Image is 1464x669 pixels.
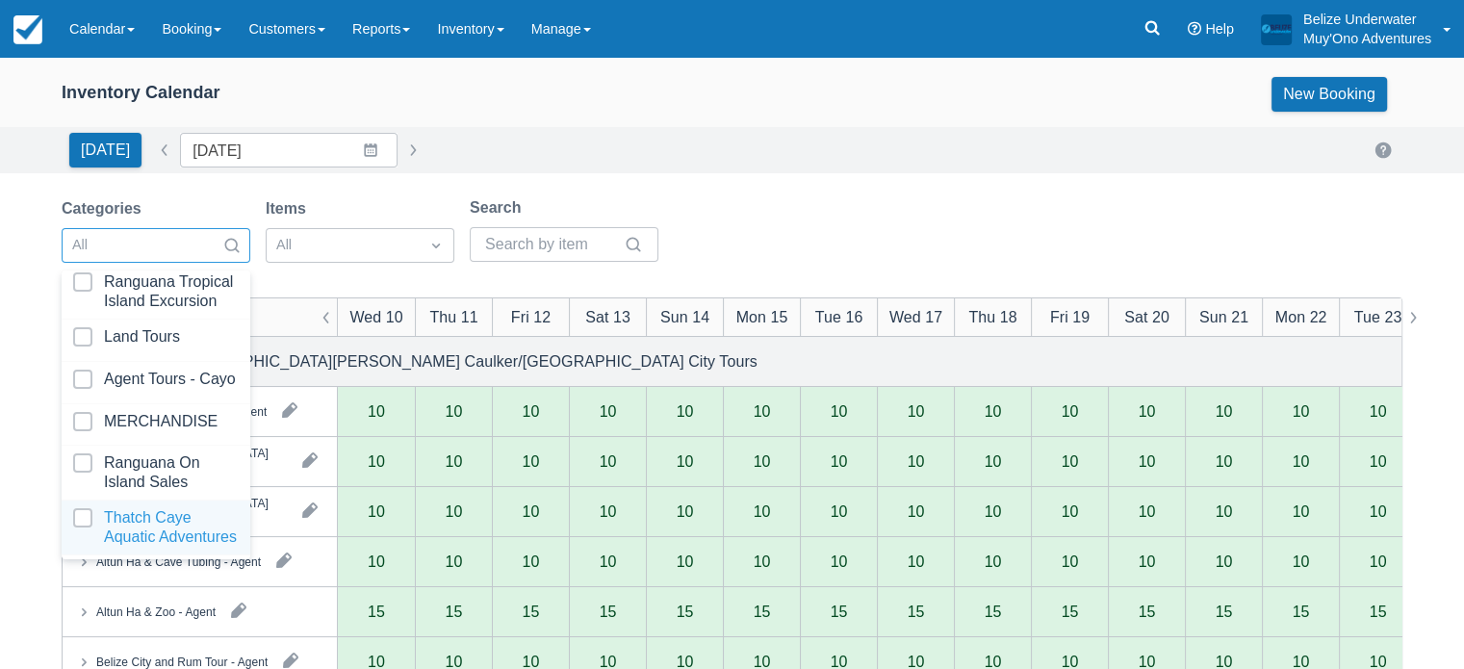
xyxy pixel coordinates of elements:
[1370,403,1387,419] div: 10
[1185,437,1262,487] div: 10
[1370,503,1387,519] div: 10
[985,553,1002,569] div: 10
[446,503,463,519] div: 10
[754,403,771,419] div: 10
[492,437,569,487] div: 10
[754,503,771,519] div: 10
[523,403,540,419] div: 10
[800,487,877,537] div: 10
[1271,77,1387,112] a: New Booking
[677,654,694,669] div: 10
[1370,604,1387,619] div: 15
[1370,553,1387,569] div: 10
[470,196,528,219] label: Search
[1062,553,1079,569] div: 10
[1139,604,1156,619] div: 15
[338,437,415,487] div: 10
[446,654,463,669] div: 10
[677,604,694,619] div: 15
[415,487,492,537] div: 10
[368,604,385,619] div: 15
[429,305,477,328] div: Thu 11
[1354,305,1402,328] div: Tue 23
[660,305,709,328] div: Sun 14
[1216,553,1233,569] div: 10
[96,553,261,570] div: Altun Ha & Cave Tubing - Agent
[96,603,216,620] div: Altun Ha & Zoo - Agent
[754,453,771,469] div: 10
[889,305,942,328] div: Wed 17
[723,487,800,537] div: 10
[523,503,540,519] div: 10
[266,197,314,220] label: Items
[1216,604,1233,619] div: 15
[1293,553,1310,569] div: 10
[908,604,925,619] div: 15
[677,403,694,419] div: 10
[368,403,385,419] div: 10
[446,453,463,469] div: 10
[523,553,540,569] div: 10
[368,453,385,469] div: 10
[908,503,925,519] div: 10
[368,654,385,669] div: 10
[1261,13,1292,44] img: A19
[908,403,925,419] div: 10
[426,236,446,255] span: Dropdown icon
[646,487,723,537] div: 10
[1262,437,1339,487] div: 10
[831,403,848,419] div: 10
[511,305,551,328] div: Fri 12
[1031,487,1108,537] div: 10
[754,604,771,619] div: 15
[523,453,540,469] div: 10
[1124,305,1169,328] div: Sat 20
[1062,604,1079,619] div: 15
[968,305,1016,328] div: Thu 18
[600,553,617,569] div: 10
[1293,654,1310,669] div: 10
[754,553,771,569] div: 10
[1050,305,1090,328] div: Fri 19
[1205,21,1234,37] span: Help
[1262,487,1339,537] div: 10
[600,654,617,669] div: 10
[800,437,877,487] div: 10
[485,227,620,262] input: Search by item
[831,553,848,569] div: 10
[1303,10,1431,29] p: Belize Underwater
[1370,453,1387,469] div: 10
[62,197,149,220] label: Categories
[1216,403,1233,419] div: 10
[13,15,42,44] img: checkfront-main-nav-mini-logo.png
[523,604,540,619] div: 15
[1216,453,1233,469] div: 10
[569,487,646,537] div: 10
[1303,29,1431,48] p: Muy'Ono Adventures
[415,437,492,487] div: 10
[600,403,617,419] div: 10
[677,503,694,519] div: 10
[908,654,925,669] div: 10
[954,437,1031,487] div: 10
[222,236,242,255] span: Search
[677,553,694,569] div: 10
[1293,604,1310,619] div: 15
[954,487,1031,537] div: 10
[1139,403,1156,419] div: 10
[1293,453,1310,469] div: 10
[600,503,617,519] div: 10
[877,487,954,537] div: 10
[1188,22,1201,36] i: Help
[446,604,463,619] div: 15
[1293,503,1310,519] div: 10
[368,503,385,519] div: 10
[1062,453,1079,469] div: 10
[646,437,723,487] div: 10
[985,604,1002,619] div: 15
[1108,437,1185,487] div: 10
[180,133,398,167] input: Date
[1370,654,1387,669] div: 10
[600,453,617,469] div: 10
[908,553,925,569] div: 10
